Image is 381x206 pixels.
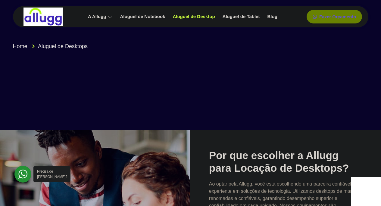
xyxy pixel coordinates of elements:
a: Aluguel de Desktop [170,11,220,22]
span: Home [13,42,27,51]
a: A Allugg [85,11,117,22]
a: Aluguel de Tablet [220,11,264,22]
img: locação de TI é Allugg [23,8,63,26]
a: Blog [264,11,282,22]
span: Fazer Orçamento [319,14,356,19]
span: Aluguel de Desktops [36,42,88,51]
a: Fazer Orçamento [307,10,362,23]
span: Precisa de [PERSON_NAME]? [37,169,67,179]
iframe: Chat Widget [351,177,381,206]
a: Aluguel de Notebook [117,11,170,22]
h2: Por que escolher a Allugg para Locação de Desktops? [209,149,362,174]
